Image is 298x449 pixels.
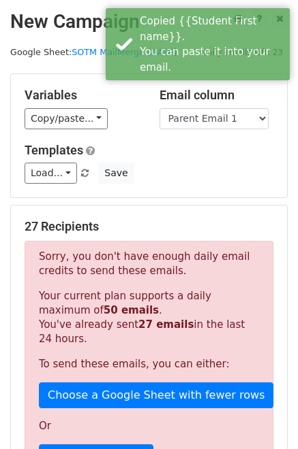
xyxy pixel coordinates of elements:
[230,384,298,449] iframe: Chat Widget
[39,382,273,408] a: Choose a Google Sheet with fewer rows
[25,219,273,234] h5: 27 Recipients
[25,108,108,129] a: Copy/paste...
[160,88,274,103] h5: Email column
[39,357,259,371] p: To send these emails, you can either:
[10,10,288,33] h2: New Campaign
[138,318,194,331] strong: 27 emails
[25,163,77,184] a: Load...
[104,304,159,316] strong: 50 emails
[39,289,259,346] p: Your current plan supports a daily maximum of . You've already sent in the last 24 hours.
[10,47,177,57] small: Google Sheet:
[39,250,259,278] p: Sorry, you don't have enough daily email credits to send these emails.
[25,143,83,157] a: Templates
[72,47,177,57] a: SOTM MailMerge [DATE]
[98,163,134,184] button: Save
[25,88,139,103] h5: Variables
[39,419,259,433] p: Or
[140,14,284,75] div: Copied {{Student First name}}. You can paste it into your email.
